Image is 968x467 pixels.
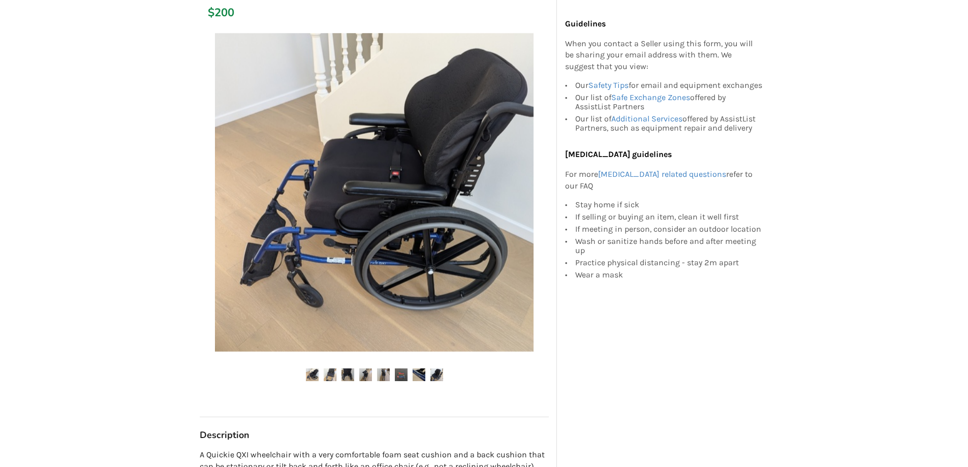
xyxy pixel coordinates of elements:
[575,223,763,235] div: If meeting in person, consider an outdoor location
[200,429,549,441] h3: Description
[575,211,763,223] div: If selling or buying an item, clean it well first
[208,6,213,20] div: $200
[341,368,354,381] img: quickie qxi-wheelchair-mobility-delta-assistlist-listing
[611,114,682,123] a: Additional Services
[611,92,690,102] a: Safe Exchange Zones
[575,235,763,257] div: Wash or sanitize hands before and after meeting up
[565,169,763,192] p: For more refer to our FAQ
[395,368,408,381] img: quickie qxi-wheelchair-mobility-delta-assistlist-listing
[588,80,629,90] a: Safety Tips
[306,368,319,381] img: quickie qxi-wheelchair-mobility-delta-assistlist-listing
[565,19,606,28] b: Guidelines
[575,257,763,269] div: Practice physical distancing - stay 2m apart
[565,149,672,159] b: [MEDICAL_DATA] guidelines
[413,368,425,381] img: quickie qxi-wheelchair-mobility-delta-assistlist-listing
[575,269,763,279] div: Wear a mask
[359,368,372,381] img: quickie qxi-wheelchair-mobility-delta-assistlist-listing
[575,91,763,113] div: Our list of offered by AssistList Partners
[430,368,443,381] img: quickie qxi-wheelchair-mobility-delta-assistlist-listing
[324,368,336,381] img: quickie qxi-wheelchair-mobility-delta-assistlist-listing
[575,200,763,211] div: Stay home if sick
[575,113,763,133] div: Our list of offered by AssistList Partners, such as equipment repair and delivery
[598,169,726,179] a: [MEDICAL_DATA] related questions
[565,38,763,73] p: When you contact a Seller using this form, you will be sharing your email address with them. We s...
[377,368,390,381] img: quickie qxi-wheelchair-mobility-delta-assistlist-listing
[575,81,763,91] div: Our for email and equipment exchanges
